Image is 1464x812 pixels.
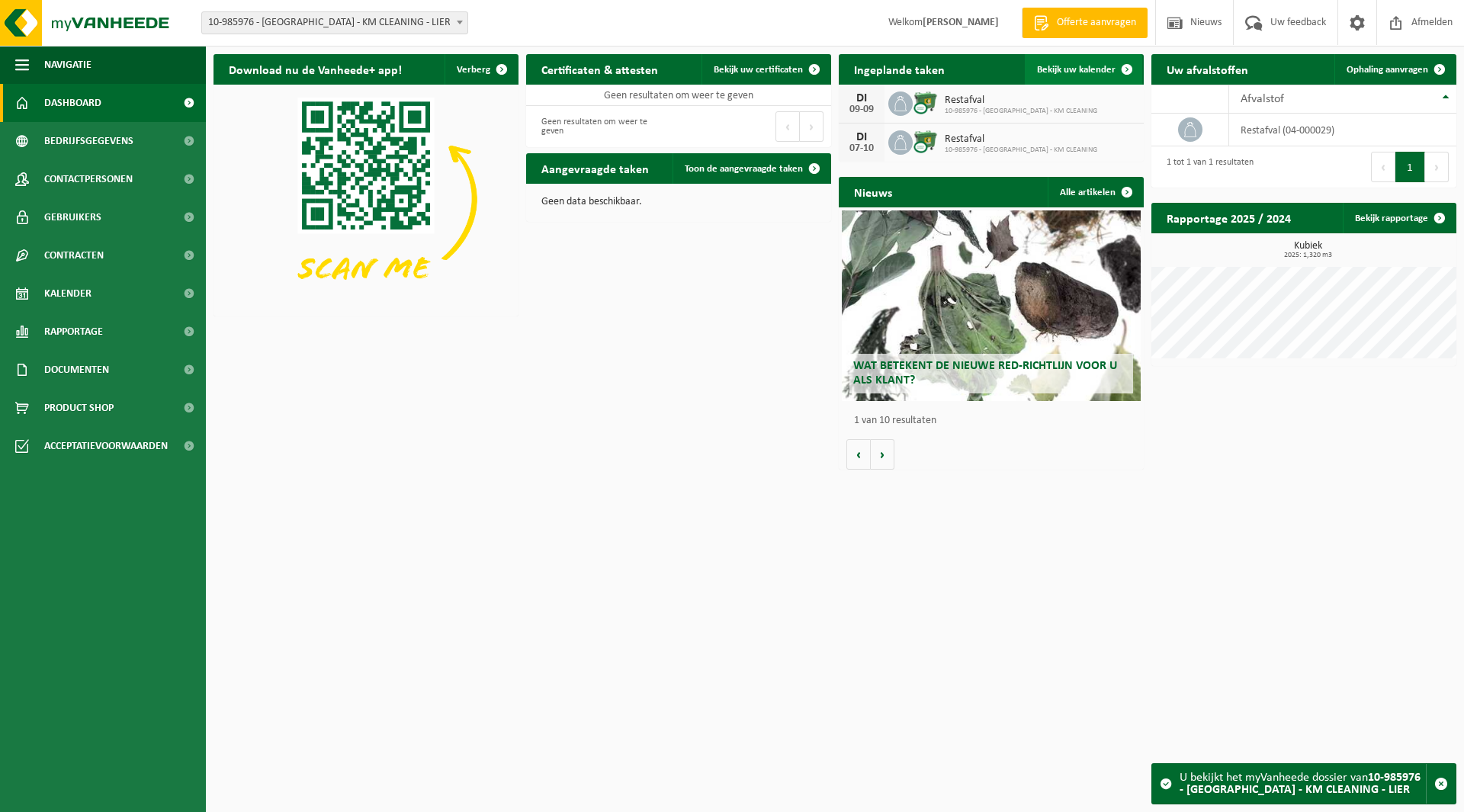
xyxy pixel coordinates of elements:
[1053,15,1140,30] span: Offerte aanvragen
[44,274,91,313] span: Kalender
[44,236,104,274] span: Contracten
[526,153,664,183] h2: Aangevraagde taken
[1425,152,1449,182] button: Next
[945,133,1097,146] span: Restafval
[1151,54,1263,84] h2: Uw afvalstoffen
[1159,150,1254,184] div: 1 tot 1 van 1 resultaten
[854,416,1136,426] p: 1 van 10 resultaten
[44,198,101,236] span: Gebruikers
[1159,241,1456,259] h3: Kubiek
[1037,65,1116,75] span: Bekijk uw kalender
[913,128,939,154] img: WB-0660-CU
[775,111,800,142] button: Previous
[44,389,114,427] span: Product Shop
[1343,203,1455,233] a: Bekijk rapportage
[839,54,960,84] h2: Ingeplande taken
[1159,252,1456,259] span: 2025: 1,320 m3
[526,54,673,84] h2: Certificaten & attesten
[44,351,109,389] span: Documenten
[685,164,803,174] span: Toon de aangevraagde taken
[44,160,133,198] span: Contactpersonen
[526,85,831,106] td: Geen resultaten om weer te geven
[213,85,518,313] img: Download de VHEPlus App
[213,54,417,84] h2: Download nu de Vanheede+ app!
[871,439,894,470] button: Volgende
[1371,152,1395,182] button: Previous
[846,439,871,470] button: Vorige
[846,104,877,115] div: 09-09
[1180,772,1421,796] strong: 10-985976 - [GEOGRAPHIC_DATA] - KM CLEANING - LIER
[1347,65,1428,75] span: Ophaling aanvragen
[913,89,939,115] img: WB-0660-CU
[846,92,877,104] div: DI
[1229,114,1456,146] td: restafval (04-000029)
[839,177,907,207] h2: Nieuws
[445,54,517,85] button: Verberg
[1048,177,1142,207] a: Alle artikelen
[1241,93,1284,105] span: Afvalstof
[1151,203,1306,233] h2: Rapportage 2025 / 2024
[44,46,91,84] span: Navigatie
[44,84,101,122] span: Dashboard
[945,146,1097,155] span: 10-985976 - [GEOGRAPHIC_DATA] - KM CLEANING
[1334,54,1455,85] a: Ophaling aanvragen
[44,427,168,465] span: Acceptatievoorwaarden
[842,210,1141,401] a: Wat betekent de nieuwe RED-richtlijn voor u als klant?
[853,360,1117,387] span: Wat betekent de nieuwe RED-richtlijn voor u als klant?
[1395,152,1425,182] button: 1
[541,197,816,207] p: Geen data beschikbaar.
[1022,8,1148,38] a: Offerte aanvragen
[534,110,671,143] div: Geen resultaten om weer te geven
[846,143,877,154] div: 07-10
[701,54,830,85] a: Bekijk uw certificaten
[1180,764,1426,804] div: U bekijkt het myVanheede dossier van
[673,153,830,184] a: Toon de aangevraagde taken
[202,12,467,34] span: 10-985976 - LAMMERTYN - KM CLEANING - LIER
[44,122,133,160] span: Bedrijfsgegevens
[44,313,103,351] span: Rapportage
[457,65,490,75] span: Verberg
[800,111,823,142] button: Next
[945,95,1097,107] span: Restafval
[201,11,468,34] span: 10-985976 - LAMMERTYN - KM CLEANING - LIER
[1025,54,1142,85] a: Bekijk uw kalender
[923,17,999,28] strong: [PERSON_NAME]
[945,107,1097,116] span: 10-985976 - [GEOGRAPHIC_DATA] - KM CLEANING
[846,131,877,143] div: DI
[714,65,803,75] span: Bekijk uw certificaten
